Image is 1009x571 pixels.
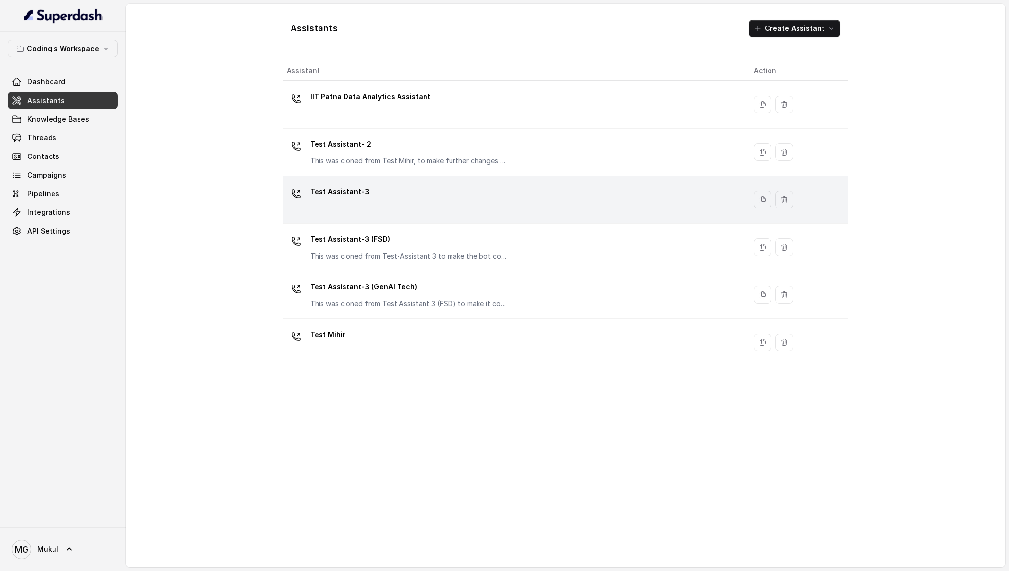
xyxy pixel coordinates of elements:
[310,156,506,166] p: This was cloned from Test Mihir, to make further changes as discussed with the Superdash team.
[8,166,118,184] a: Campaigns
[8,185,118,203] a: Pipelines
[283,61,746,81] th: Assistant
[310,89,430,104] p: IIT Patna Data Analytics Assistant
[8,148,118,165] a: Contacts
[37,545,58,554] span: Mukul
[15,545,28,555] text: MG
[291,21,338,36] h1: Assistants
[27,170,66,180] span: Campaigns
[27,43,99,54] p: Coding's Workspace
[310,299,506,309] p: This was cloned from Test Assistant 3 (FSD) to make it compatible with the Gen AI tech course
[746,61,848,81] th: Action
[27,114,89,124] span: Knowledge Bases
[310,327,345,342] p: Test Mihir
[8,204,118,221] a: Integrations
[27,189,59,199] span: Pipelines
[8,110,118,128] a: Knowledge Bases
[27,77,65,87] span: Dashboard
[24,8,103,24] img: light.svg
[27,226,70,236] span: API Settings
[310,232,506,247] p: Test Assistant-3 (FSD)
[8,40,118,57] button: Coding's Workspace
[8,536,118,563] a: Mukul
[310,279,506,295] p: Test Assistant-3 (GenAI Tech)
[8,129,118,147] a: Threads
[27,208,70,217] span: Integrations
[8,92,118,109] a: Assistants
[8,73,118,91] a: Dashboard
[749,20,840,37] button: Create Assistant
[310,251,506,261] p: This was cloned from Test-Assistant 3 to make the bot compatible for FSD
[310,136,506,152] p: Test Assistant- 2
[310,184,370,200] p: Test Assistant-3
[8,222,118,240] a: API Settings
[27,96,65,105] span: Assistants
[27,133,56,143] span: Threads
[27,152,59,161] span: Contacts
